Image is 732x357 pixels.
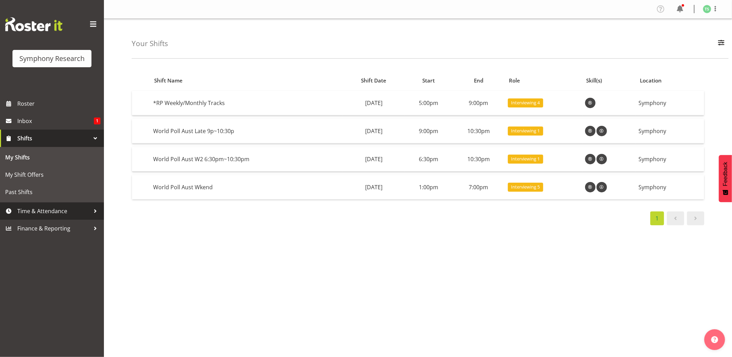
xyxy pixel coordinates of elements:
[5,187,99,197] span: Past Shifts
[150,175,343,199] td: World Poll Aust Wkend
[422,77,435,85] span: Start
[17,116,94,126] span: Inbox
[511,128,540,134] span: Interviewing 1
[5,152,99,163] span: My Shifts
[150,147,343,172] td: World Poll Aust W2 6:30pm~10:30pm
[640,77,662,85] span: Location
[2,166,102,183] a: My Shift Offers
[150,119,343,143] td: World Poll Aust Late 9p~10:30p
[509,77,520,85] span: Role
[511,156,540,162] span: Interviewing 1
[343,175,405,199] td: [DATE]
[703,5,711,13] img: tanya-stebbing1954.jpg
[452,119,505,143] td: 10:30pm
[17,223,90,234] span: Finance & Reporting
[343,119,405,143] td: [DATE]
[2,149,102,166] a: My Shifts
[711,336,718,343] img: help-xxl-2.png
[343,147,405,172] td: [DATE]
[722,162,729,186] span: Feedback
[719,155,732,202] button: Feedback - Show survey
[511,184,540,190] span: Interviewing 5
[150,91,343,115] td: *RP Weekly/Monthly Tracks
[405,119,452,143] td: 9:00pm
[636,119,704,143] td: Symphony
[132,40,168,47] h4: Your Shifts
[5,17,62,31] img: Rosterit website logo
[17,133,90,143] span: Shifts
[361,77,386,85] span: Shift Date
[5,169,99,180] span: My Shift Offers
[94,117,100,124] span: 1
[405,91,452,115] td: 5:00pm
[636,175,704,199] td: Symphony
[586,77,602,85] span: Skill(s)
[636,147,704,172] td: Symphony
[452,91,505,115] td: 9:00pm
[17,206,90,216] span: Time & Attendance
[636,91,704,115] td: Symphony
[511,99,540,106] span: Interviewing 4
[343,91,405,115] td: [DATE]
[405,175,452,199] td: 1:00pm
[2,183,102,201] a: Past Shifts
[405,147,452,172] td: 6:30pm
[19,53,85,64] div: Symphony Research
[17,98,100,109] span: Roster
[474,77,483,85] span: End
[452,175,505,199] td: 7:00pm
[714,36,729,51] button: Filter Employees
[154,77,183,85] span: Shift Name
[452,147,505,172] td: 10:30pm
